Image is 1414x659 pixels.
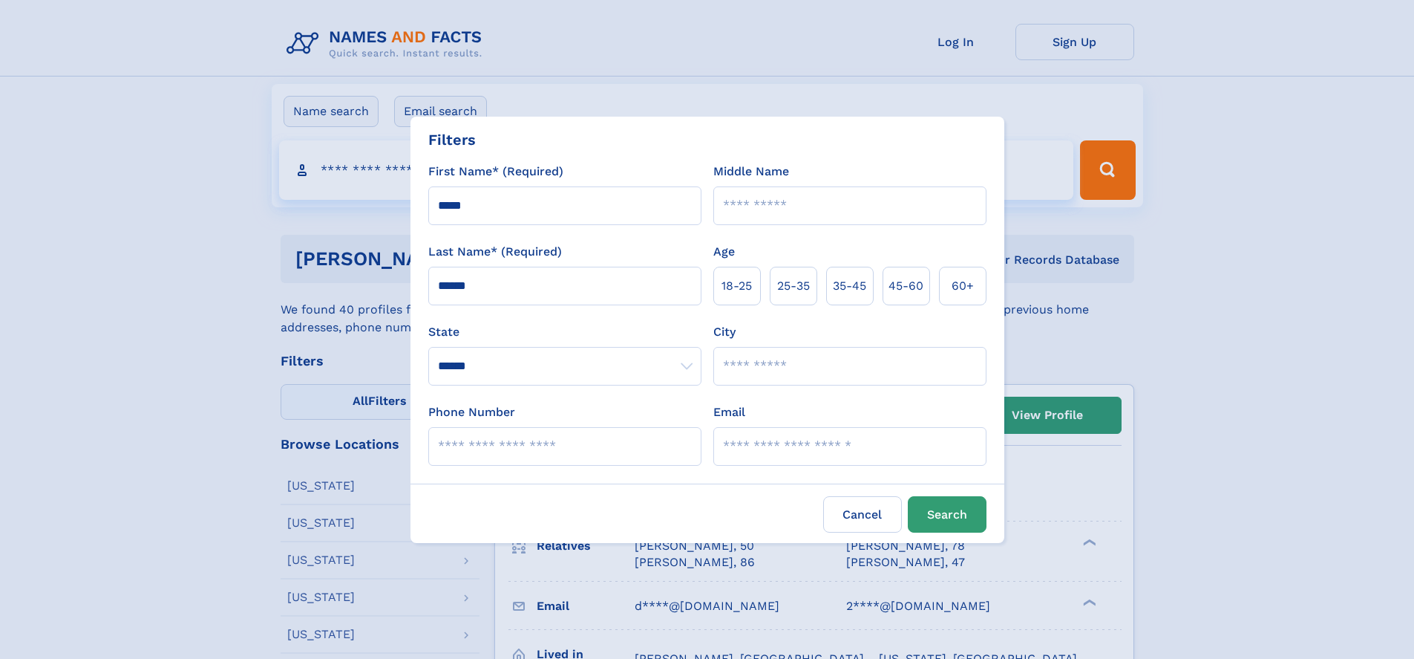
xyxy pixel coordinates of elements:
label: Middle Name [713,163,789,181]
label: Phone Number [428,403,515,421]
span: 35‑45 [833,277,866,295]
span: 45‑60 [888,277,923,295]
span: 18‑25 [721,277,752,295]
label: Age [713,243,735,261]
label: State [428,323,701,341]
label: First Name* (Required) [428,163,563,181]
label: Last Name* (Required) [428,243,562,261]
button: Search [908,496,986,533]
label: Email [713,403,745,421]
span: 25‑35 [777,277,810,295]
label: Cancel [823,496,902,533]
div: Filters [428,129,476,151]
label: City [713,323,736,341]
span: 60+ [952,277,974,295]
